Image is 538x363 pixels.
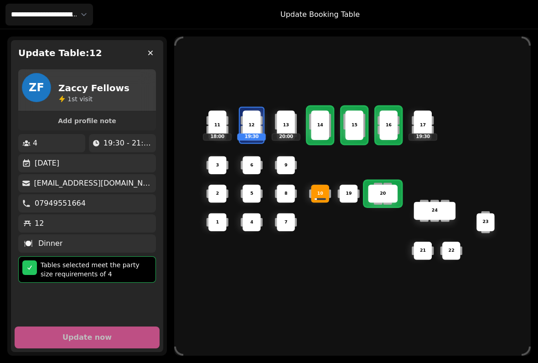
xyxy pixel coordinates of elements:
p: 16 [386,122,392,129]
p: 20:00 [272,134,300,140]
p: 21 [420,248,426,254]
p: 18:00 [204,134,231,140]
h2: Zaccy Fellows [58,82,129,94]
p: 19:30 - 21:30 [103,138,152,149]
p: [EMAIL_ADDRESS][DOMAIN_NAME] [34,178,152,189]
p: 19:30 [409,134,436,140]
p: 17 [420,122,426,129]
p: 19 [346,191,352,197]
p: 20 [380,191,386,197]
p: 12 [248,122,254,129]
p: 1 [216,219,219,225]
p: 14 [317,122,323,129]
p: 5 [250,191,253,197]
p: 10 [317,191,323,197]
p: 7 [285,219,288,225]
p: 🍽️ [24,238,33,249]
p: 11 [214,122,220,129]
p: 4 [33,138,37,149]
p: [DATE] [35,158,59,169]
p: 3 [216,162,219,168]
span: Add profile note [29,118,145,124]
p: Dinner [38,238,62,249]
p: 19:30 [238,134,265,140]
p: Tables selected meet the party size requirements of 4 [41,260,152,279]
p: 2 [216,191,219,197]
p: 9 [285,162,288,168]
button: Update now [15,327,160,348]
span: ZF [29,82,44,93]
p: 22 [448,248,454,254]
p: 12 [35,218,44,229]
p: 4 [250,219,253,225]
p: 15 [352,122,357,129]
p: Update Booking Table [280,9,360,20]
p: Update now [62,334,112,341]
p: 13 [283,122,289,129]
span: st [72,95,79,103]
p: 24 [432,207,438,214]
p: 23 [482,219,488,225]
p: visit [67,94,93,104]
p: 07949551664 [35,198,86,209]
button: Add profile note [22,115,152,127]
h2: Update Table: 12 [18,47,102,59]
p: 8 [285,191,288,197]
span: 1 [67,95,72,103]
p: 6 [250,162,253,168]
